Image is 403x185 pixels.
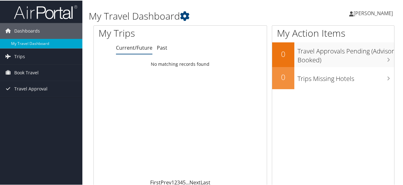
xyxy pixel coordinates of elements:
h3: Trips Missing Hotels [297,71,394,83]
a: Past [157,44,167,51]
span: Travel Approval [14,80,48,96]
h1: My Trips [99,26,190,39]
h2: 0 [272,71,294,82]
a: 0Trips Missing Hotels [272,66,394,89]
a: 0Travel Approvals Pending (Advisor Booked) [272,42,394,66]
span: Dashboards [14,22,40,38]
td: No matching records found [94,58,267,69]
a: [PERSON_NAME] [349,3,399,22]
a: Current/Future [116,44,152,51]
h1: My Action Items [272,26,394,39]
h1: My Travel Dashboard [89,9,296,22]
span: [PERSON_NAME] [354,9,393,16]
h3: Travel Approvals Pending (Advisor Booked) [297,43,394,64]
span: Trips [14,48,25,64]
img: airportal-logo.png [14,4,77,19]
span: Book Travel [14,64,39,80]
h2: 0 [272,48,294,59]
